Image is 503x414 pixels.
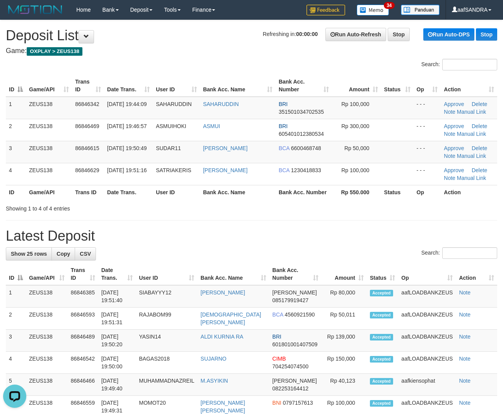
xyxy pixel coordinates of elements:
[332,185,381,199] th: Rp 550.000
[370,334,393,340] span: Accepted
[26,97,72,119] td: ZEUS138
[322,263,367,285] th: Amount: activate to sort column ascending
[459,311,470,318] a: Note
[72,75,104,97] th: Trans ID: activate to sort column ascending
[136,374,197,396] td: MUHAMMADNAZREIL
[414,163,441,185] td: - - -
[442,247,497,259] input: Search:
[384,2,394,9] span: 34
[26,163,72,185] td: ZEUS138
[6,28,497,43] h1: Deposit List
[388,28,410,41] a: Stop
[26,119,72,141] td: ZEUS138
[367,263,398,285] th: Status: activate to sort column ascending
[26,330,68,352] td: ZEUS138
[459,378,470,384] a: Note
[421,59,497,70] label: Search:
[456,263,497,285] th: Action: activate to sort column ascending
[75,247,96,260] a: CSV
[444,101,464,107] a: Approve
[80,251,91,257] span: CSV
[341,167,369,173] span: Rp 100,000
[98,263,136,285] th: Date Trans.: activate to sort column ascending
[26,141,72,163] td: ZEUS138
[26,285,68,308] td: ZEUS138
[370,400,393,407] span: Accepted
[6,247,52,260] a: Show 25 rows
[200,75,275,97] th: Bank Acc. Name: activate to sort column ascending
[291,167,321,173] span: Copy 1230418833 to clipboard
[414,185,441,199] th: Op
[75,123,99,129] span: 86846469
[441,185,497,199] th: Action
[476,28,497,41] a: Stop
[398,352,456,374] td: aafLOADBANKZEUS
[200,356,226,362] a: SUJARNO
[26,75,72,97] th: Game/API: activate to sort column ascending
[98,374,136,396] td: [DATE] 19:49:40
[344,145,370,151] span: Rp 50,000
[459,356,470,362] a: Note
[322,285,367,308] td: Rp 80,000
[279,145,289,151] span: BCA
[272,356,286,362] span: CIMB
[398,330,456,352] td: aafLOADBANKZEUS
[6,119,26,141] td: 2
[370,290,393,296] span: Accepted
[370,312,393,318] span: Accepted
[6,308,26,330] td: 2
[104,185,153,199] th: Date Trans.
[75,145,99,151] span: 86846615
[269,263,322,285] th: Bank Acc. Number: activate to sort column ascending
[203,167,248,173] a: [PERSON_NAME]
[457,131,486,137] a: Manual Link
[291,145,321,151] span: Copy 6600468748 to clipboard
[401,5,440,15] img: panduan.png
[457,153,486,159] a: Manual Link
[279,109,324,115] span: Copy 351501034702535 to clipboard
[203,123,220,129] a: ASMUI
[398,263,456,285] th: Op: activate to sort column ascending
[423,28,474,41] a: Run Auto-DPS
[203,101,239,107] a: SAHARUDDIN
[421,247,497,259] label: Search:
[296,31,318,37] strong: 00:00:00
[472,167,487,173] a: Delete
[414,141,441,163] td: - - -
[200,334,243,340] a: ALDI KURNIA RA
[200,378,228,384] a: M.ASYIKIN
[457,109,486,115] a: Manual Link
[6,352,26,374] td: 4
[272,334,281,340] span: BRI
[279,101,287,107] span: BRI
[272,311,283,318] span: BCA
[136,308,197,330] td: RAJABOM99
[6,4,65,15] img: MOTION_logo.png
[136,285,197,308] td: SIABAYYY12
[279,123,287,129] span: BRI
[442,59,497,70] input: Search:
[444,131,455,137] a: Note
[200,400,245,414] a: [PERSON_NAME] [PERSON_NAME]
[444,153,455,159] a: Note
[444,167,464,173] a: Approve
[6,285,26,308] td: 1
[398,285,456,308] td: aafLOADBANKZEUS
[26,185,72,199] th: Game/API
[26,374,68,396] td: ZEUS138
[200,311,261,325] a: [DEMOGRAPHIC_DATA][PERSON_NAME]
[68,308,98,330] td: 86846593
[272,363,308,370] span: Copy 704254074500 to clipboard
[6,374,26,396] td: 5
[98,308,136,330] td: [DATE] 19:51:31
[197,263,269,285] th: Bank Acc. Name: activate to sort column ascending
[156,167,192,173] span: SATRIAKERIS
[68,352,98,374] td: 86846542
[6,228,497,244] h1: Latest Deposit
[27,47,82,56] span: OXPLAY > ZEUS138
[459,400,470,406] a: Note
[341,101,369,107] span: Rp 100,000
[6,202,204,212] div: Showing 1 to 4 of 4 entries
[68,285,98,308] td: 86846385
[306,5,345,15] img: Feedback.jpg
